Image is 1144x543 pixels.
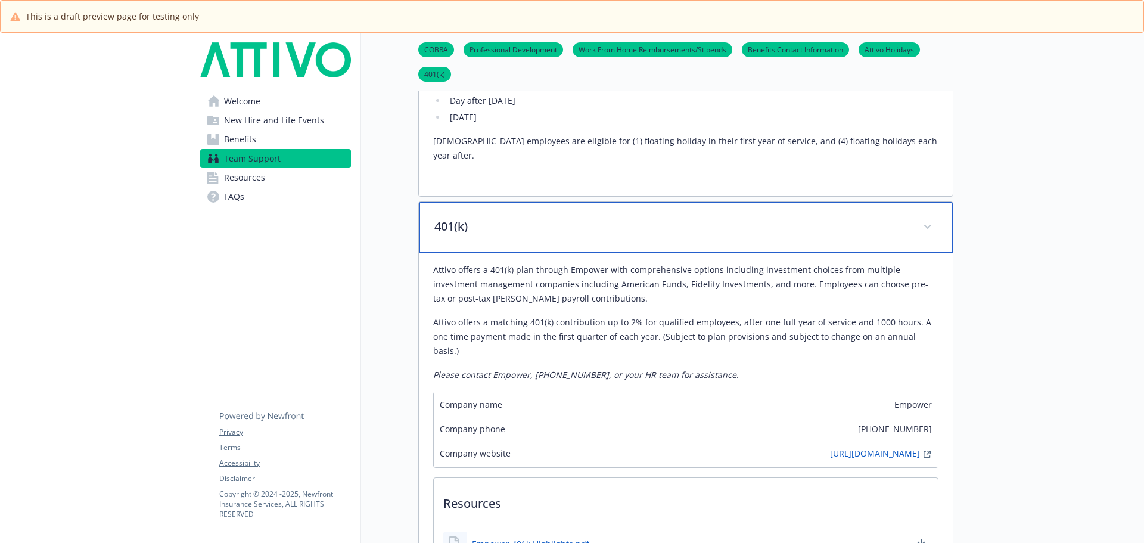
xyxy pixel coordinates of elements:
span: Benefits [224,130,256,149]
em: Please contact Empower, [PHONE_NUMBER], or your HR team for assistance. [433,369,739,380]
span: [PHONE_NUMBER] [858,423,932,435]
a: Professional Development [464,44,563,55]
a: FAQs [200,187,351,206]
p: Copyright © 2024 - 2025 , Newfront Insurance Services, ALL RIGHTS RESERVED [219,489,350,519]
span: Company phone [440,423,505,435]
span: Empower [894,398,932,411]
span: Welcome [224,92,260,111]
a: Accessibility [219,458,350,468]
a: Disclaimer [219,473,350,484]
p: [DEMOGRAPHIC_DATA] employees are eligible for (1) floating holiday in their first year of service... [433,134,938,163]
span: Company website [440,447,511,461]
a: Resources [200,168,351,187]
a: Benefits Contact Information [742,44,849,55]
a: Welcome [200,92,351,111]
span: This is a draft preview page for testing only [26,10,199,23]
a: Terms [219,442,350,453]
span: FAQs [224,187,244,206]
span: New Hire and Life Events [224,111,324,130]
a: Work From Home Reimbursements/Stipends [573,44,732,55]
a: external [920,447,934,461]
span: Company name [440,398,502,411]
a: [URL][DOMAIN_NAME] [830,447,920,461]
a: Privacy [219,427,350,437]
p: Attivo offers a matching 401(k) contribution up to 2% for qualified employees, after one full yea... [433,315,938,358]
a: 401(k) [418,68,451,79]
a: Benefits [200,130,351,149]
p: Resources [434,478,938,522]
a: Team Support [200,149,351,168]
a: Attivo Holidays [859,44,920,55]
a: COBRA [418,44,454,55]
div: 401(k) [419,202,953,253]
span: Team Support [224,149,281,168]
p: 401(k) [434,218,909,235]
span: Resources [224,168,265,187]
li: [DATE] [446,110,938,125]
p: Attivo offers a 401(k) plan through Empower with comprehensive options including investment choic... [433,263,938,306]
li: Day after [DATE] [446,94,938,108]
a: New Hire and Life Events [200,111,351,130]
